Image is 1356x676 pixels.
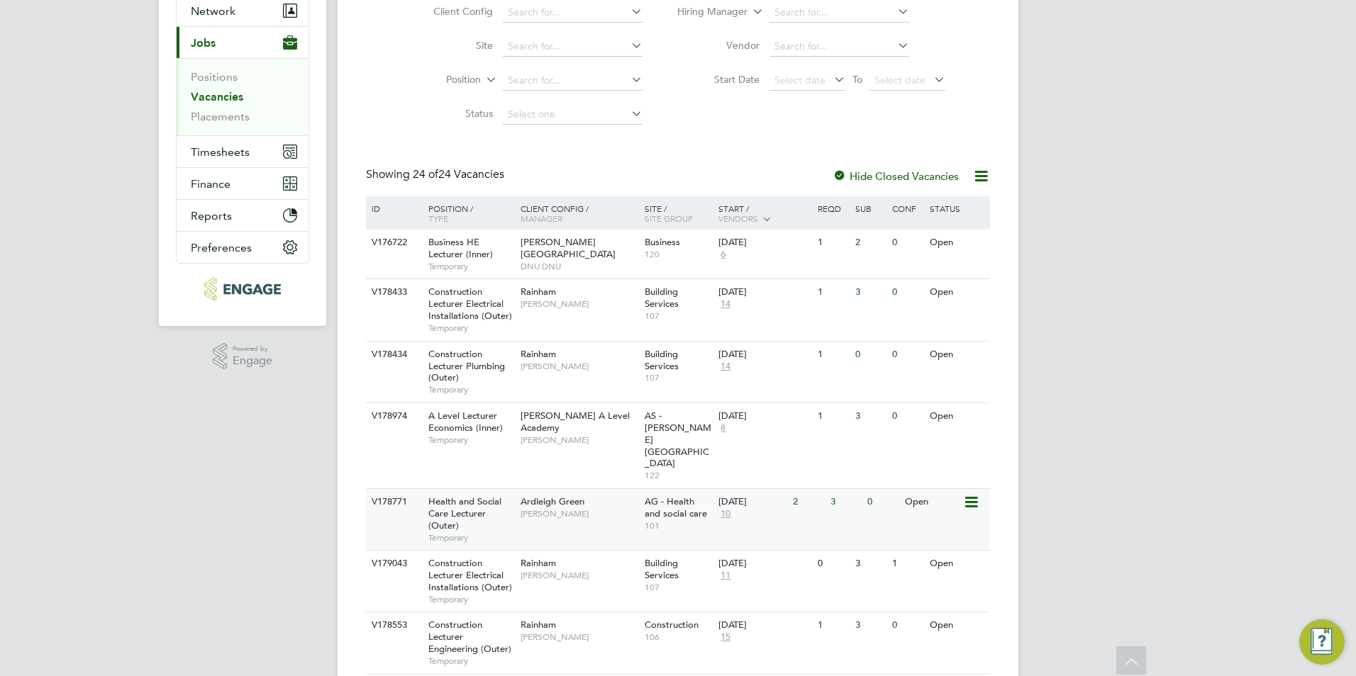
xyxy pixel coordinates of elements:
div: V178553 [368,612,418,638]
span: Powered by [233,343,272,355]
span: Business HE Lecturer (Inner) [428,236,493,260]
span: 106 [645,631,712,643]
div: 3 [852,551,889,577]
span: Temporary [428,655,513,667]
div: Reqd [814,196,851,220]
span: Rainham [521,557,556,569]
label: Site [411,39,493,52]
span: 107 [645,372,712,383]
div: 0 [889,230,926,256]
div: [DATE] [718,237,811,249]
div: V178974 [368,403,418,429]
span: DNU DNU [521,261,638,272]
span: 107 [645,582,712,593]
input: Search for... [503,71,643,91]
span: [PERSON_NAME] [521,508,638,519]
div: Open [926,230,988,256]
span: Ardleigh Green [521,495,584,507]
span: Vendors [718,213,758,224]
div: V176722 [368,230,418,256]
div: [DATE] [718,496,786,508]
button: Timesheets [177,136,309,167]
div: 0 [889,403,926,429]
div: Open [926,612,988,638]
span: Building Services [645,557,679,581]
div: ID [368,196,418,220]
div: V178434 [368,342,418,368]
span: Timesheets [191,145,250,159]
span: 11 [718,570,733,582]
span: Reports [191,209,232,222]
span: 122 [645,470,712,481]
input: Search for... [769,37,909,57]
span: A Level Lecturer Economics (Inner) [428,410,503,434]
span: 6 [718,249,728,261]
label: Client Config [411,5,493,18]
span: Construction Lecturer Engineering (Outer) [428,619,511,655]
label: Status [411,107,493,120]
button: Finance [177,168,309,199]
span: Select date [774,74,826,86]
span: Construction [645,619,699,631]
div: Open [926,551,988,577]
input: Search for... [503,3,643,23]
span: Site Group [645,213,693,224]
span: Temporary [428,532,513,543]
input: Search for... [769,3,909,23]
span: Temporary [428,434,513,446]
div: Site / [641,196,716,230]
div: Jobs [177,58,309,135]
div: 3 [852,279,889,305]
img: carbonrecruitment-logo-retina.png [204,278,280,300]
label: Hide Closed Vacancies [833,169,959,183]
div: 3 [852,403,889,429]
span: Business [645,236,680,248]
div: [DATE] [718,619,811,631]
div: Status [926,196,988,220]
span: [PERSON_NAME] [521,361,638,372]
span: [PERSON_NAME][GEOGRAPHIC_DATA] [521,236,616,260]
span: Preferences [191,241,252,254]
div: [DATE] [718,286,811,298]
span: 107 [645,310,712,322]
div: 3 [827,489,864,515]
div: 1 [814,612,851,638]
div: Start / [715,196,814,232]
span: Temporary [428,322,513,334]
span: 120 [645,249,712,260]
span: [PERSON_NAME] [521,631,638,643]
a: Vacancies [191,90,243,103]
span: Network [191,4,235,18]
div: [DATE] [718,558,811,570]
span: Finance [191,177,230,191]
div: 1 [814,230,851,256]
span: 8 [718,422,728,434]
div: 1 [889,551,926,577]
span: 24 Vacancies [413,167,504,181]
div: Open [926,342,988,368]
span: 10 [718,508,733,520]
div: 3 [852,612,889,638]
div: Position / [418,196,517,230]
span: Type [428,213,448,224]
span: Construction Lecturer Electrical Installations (Outer) [428,557,512,593]
div: 0 [889,279,926,305]
span: 14 [718,298,733,310]
div: 1 [814,279,851,305]
span: Rainham [521,286,556,298]
div: 2 [789,489,826,515]
div: Open [926,279,988,305]
div: V179043 [368,551,418,577]
div: 0 [814,551,851,577]
div: 0 [889,342,926,368]
a: Go to home page [176,278,309,300]
div: Client Config / [517,196,641,230]
input: Search for... [503,37,643,57]
label: Hiring Manager [666,5,748,19]
div: [DATE] [718,349,811,361]
span: Health and Social Care Lecturer (Outer) [428,495,501,531]
span: 101 [645,520,712,531]
span: 15 [718,631,733,643]
div: V178771 [368,489,418,515]
div: Sub [852,196,889,220]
